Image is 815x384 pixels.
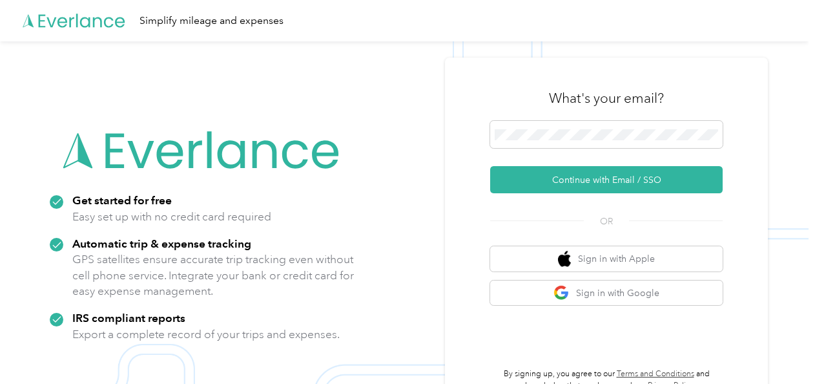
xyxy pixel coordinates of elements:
strong: Automatic trip & expense tracking [72,237,251,250]
img: apple logo [558,251,571,267]
div: Simplify mileage and expenses [139,13,284,29]
p: Export a complete record of your trips and expenses. [72,326,340,343]
strong: Get started for free [72,193,172,207]
img: google logo [553,285,570,301]
p: GPS satellites ensure accurate trip tracking even without cell phone service. Integrate your bank... [72,251,355,299]
span: OR [584,215,629,228]
strong: IRS compliant reports [72,311,185,325]
a: Terms and Conditions [617,369,694,379]
button: Continue with Email / SSO [490,166,723,193]
button: apple logoSign in with Apple [490,246,723,272]
button: google logoSign in with Google [490,281,723,306]
h3: What's your email? [549,89,664,107]
p: Easy set up with no credit card required [72,209,271,225]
